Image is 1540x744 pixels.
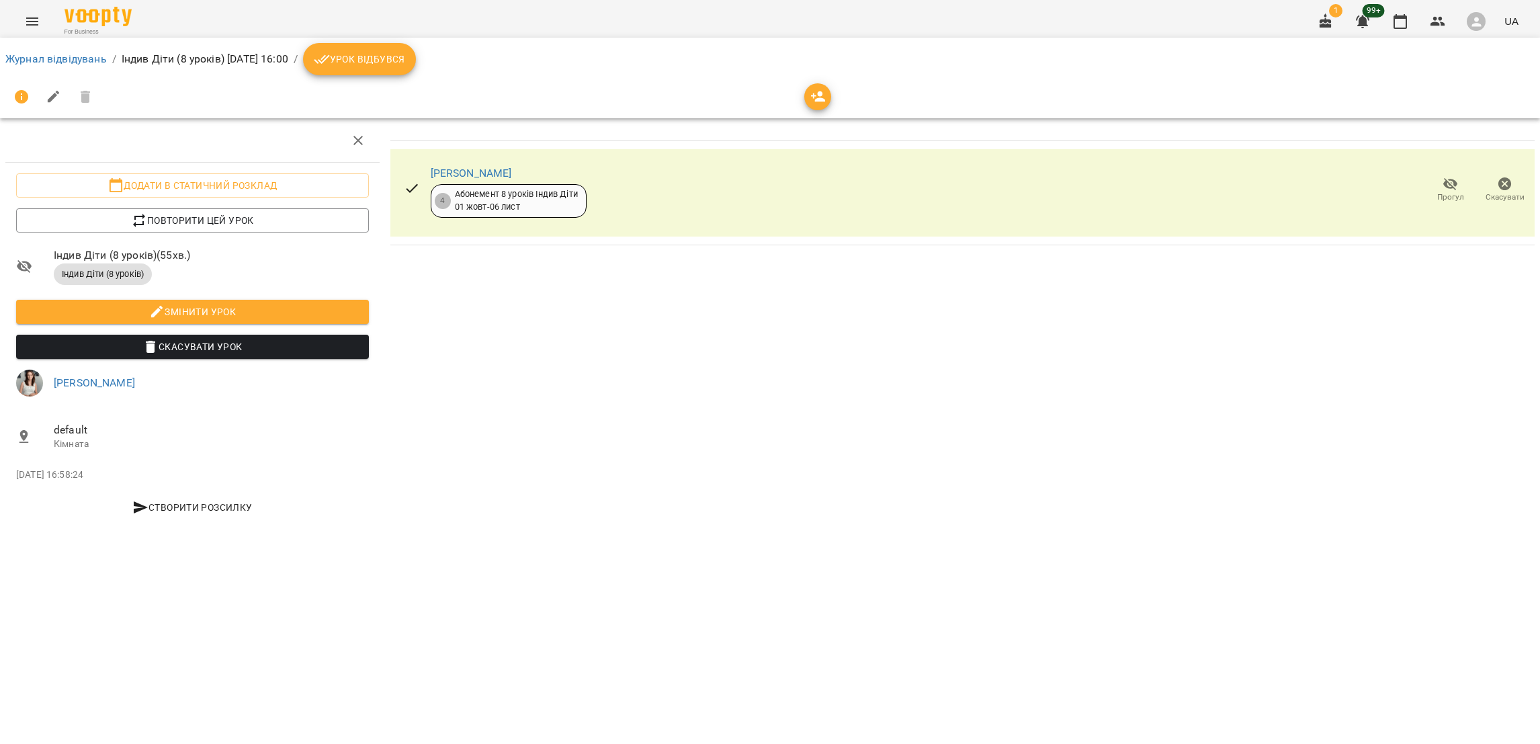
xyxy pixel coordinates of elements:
[65,7,132,26] img: Voopty Logo
[27,177,358,194] span: Додати в статичний розклад
[435,193,451,209] div: 4
[27,212,358,229] span: Повторити цей урок
[1329,4,1342,17] span: 1
[65,28,132,36] span: For Business
[27,339,358,355] span: Скасувати Урок
[16,300,369,324] button: Змінити урок
[1437,192,1464,203] span: Прогул
[54,247,369,263] span: Індив Діти (8 уроків) ( 55 хв. )
[16,495,369,520] button: Створити розсилку
[54,438,369,451] p: Кімната
[1499,9,1524,34] button: UA
[27,304,358,320] span: Змінити урок
[1486,192,1525,203] span: Скасувати
[314,51,405,67] span: Урок відбувся
[431,167,512,179] a: [PERSON_NAME]
[1478,171,1532,209] button: Скасувати
[22,499,363,515] span: Створити розсилку
[455,188,578,213] div: Абонемент 8 уроків Індив Діти 01 жовт - 06 лист
[1423,171,1478,209] button: Прогул
[122,51,288,67] p: Індив Діти (8 уроків) [DATE] 16:00
[16,468,369,482] p: [DATE] 16:58:24
[16,335,369,359] button: Скасувати Урок
[54,376,135,389] a: [PERSON_NAME]
[112,51,116,67] li: /
[16,5,48,38] button: Menu
[303,43,416,75] button: Урок відбувся
[5,43,1535,75] nav: breadcrumb
[16,370,43,397] img: 2a7e41675b8cddfc6659cbc34865a559.png
[1363,4,1385,17] span: 99+
[294,51,298,67] li: /
[5,52,107,65] a: Журнал відвідувань
[54,268,152,280] span: Індив Діти (8 уроків)
[54,422,369,438] span: default
[16,208,369,233] button: Повторити цей урок
[16,173,369,198] button: Додати в статичний розклад
[1504,14,1518,28] span: UA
